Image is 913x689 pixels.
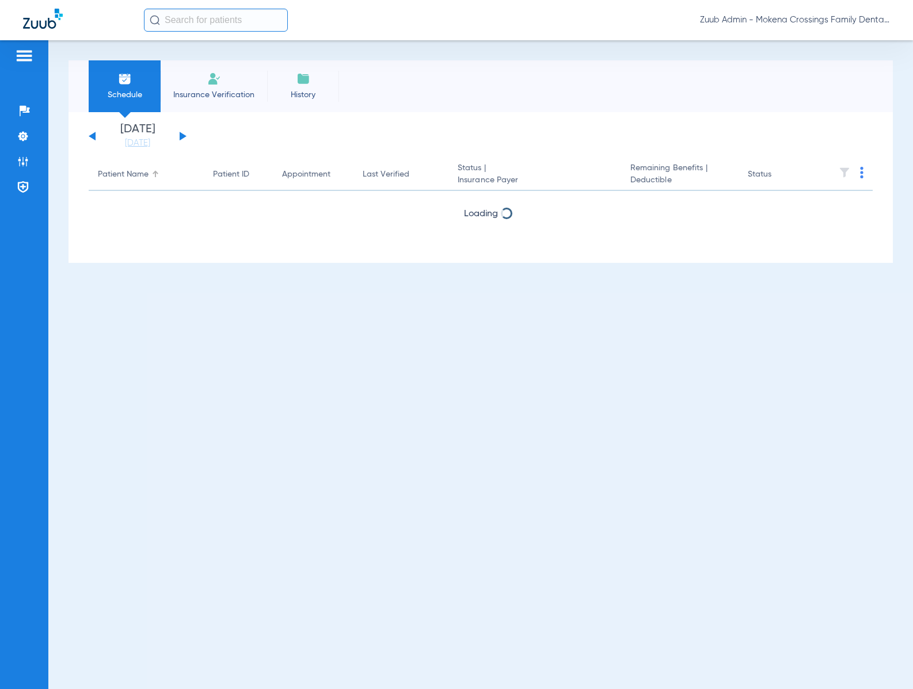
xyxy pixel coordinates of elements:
span: Loading [464,209,498,219]
img: Manual Insurance Verification [207,72,221,86]
span: History [276,89,330,101]
div: Patient ID [213,169,264,181]
img: hamburger-icon [15,49,33,63]
div: Last Verified [363,169,439,181]
div: Patient Name [98,169,195,181]
input: Search for patients [144,9,288,32]
span: Insurance Verification [169,89,258,101]
img: Zuub Logo [23,9,63,29]
img: group-dot-blue.svg [860,167,863,178]
img: Search Icon [150,15,160,25]
div: Last Verified [363,169,409,181]
img: Schedule [118,72,132,86]
div: Appointment [282,169,344,181]
li: [DATE] [103,124,172,149]
th: Status [739,159,816,191]
img: filter.svg [839,167,850,178]
span: Insurance Payer [458,174,612,186]
span: Deductible [630,174,729,186]
div: Patient ID [213,169,249,181]
span: Schedule [97,89,152,101]
a: [DATE] [103,137,172,149]
span: Zuub Admin - Mokena Crossings Family Dental [700,14,890,26]
th: Remaining Benefits | [621,159,739,191]
th: Status | [448,159,621,191]
div: Appointment [282,169,330,181]
img: History [296,72,310,86]
div: Patient Name [98,169,149,181]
